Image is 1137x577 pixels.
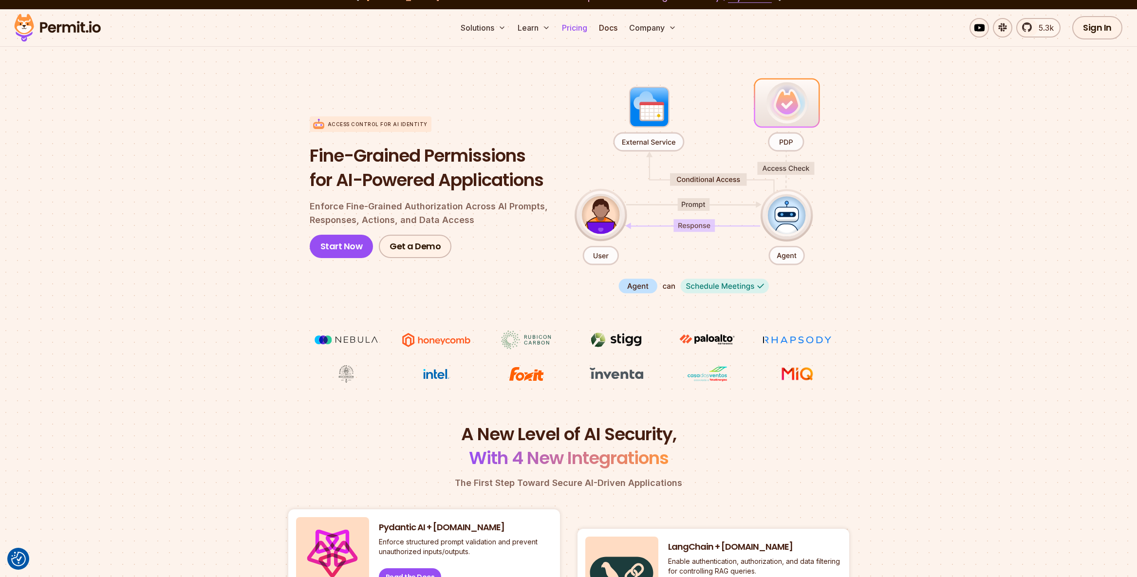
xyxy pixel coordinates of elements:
button: Learn [514,18,554,37]
p: The First Step Toward Secure AI-Driven Applications [288,476,849,490]
img: Rubicon [490,331,563,349]
p: Enable authentication, authorization, and data filtering for controlling RAG queries. [668,557,841,576]
a: Start Now [310,235,373,258]
h2: A New Level of AI Security, [288,422,849,470]
h1: Fine-Grained Permissions for AI-Powered Applications [310,144,559,192]
img: Intel [400,365,473,383]
p: Enforce Fine-Grained Authorization Across AI Prompts, Responses, Actions, and Data Access [310,200,559,227]
img: MIQ [764,366,830,382]
img: Rhapsody Health [761,331,834,349]
button: Consent Preferences [11,552,26,566]
span: With 4 New Integrations [469,446,669,470]
img: Stigg [580,331,653,349]
p: Enforce structured prompt validation and prevent unauthorized inputs/outputs. [379,537,552,557]
img: Maricopa County Recorder\'s Office [310,365,383,383]
img: inventa [580,365,653,382]
img: Revisit consent button [11,552,26,566]
span: 5.3k [1033,22,1054,34]
img: Nebula [310,331,383,349]
img: paloalto [671,331,744,348]
a: Docs [595,18,621,37]
p: Access control for AI Identity [328,121,428,128]
h3: LangChain + [DOMAIN_NAME] [668,541,841,553]
a: 5.3k [1016,18,1061,37]
a: Get a Demo [379,235,451,258]
button: Solutions [457,18,510,37]
h3: Pydantic AI + [DOMAIN_NAME] [379,521,552,534]
img: Permit logo [10,11,105,44]
img: Honeycomb [400,331,473,349]
img: Casa dos Ventos [671,365,744,383]
a: Sign In [1072,16,1122,39]
img: Foxit [490,365,563,383]
a: Pricing [558,18,591,37]
button: Company [625,18,680,37]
